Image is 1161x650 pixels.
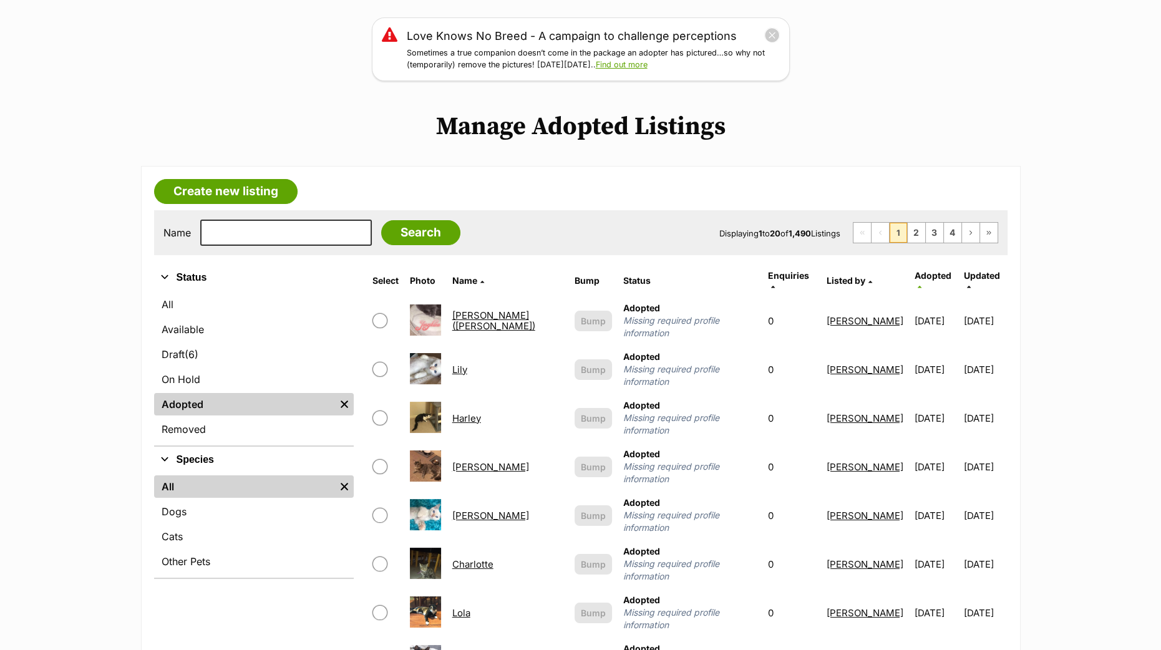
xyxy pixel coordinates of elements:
td: [DATE] [910,540,963,588]
span: Adopted [623,351,660,362]
a: Page 2 [908,223,925,243]
button: Bump [575,408,612,429]
span: Adopted [623,449,660,459]
img: Isabella [410,450,441,482]
td: [DATE] [910,589,963,636]
td: [DATE] [964,297,1006,344]
img: Harley [410,402,441,433]
a: Other Pets [154,550,354,573]
td: [DATE] [964,589,1006,636]
span: Adopted [623,497,660,508]
span: Missing required profile information [623,558,757,583]
a: On Hold [154,368,354,390]
span: Missing required profile information [623,509,757,534]
span: Missing required profile information [623,363,757,388]
img: Lily [410,353,441,384]
th: Select [367,266,404,296]
span: Bump [581,606,606,619]
a: Remove filter [335,475,354,498]
button: Bump [575,554,612,575]
img: Josephine (Josie) [410,304,441,336]
span: Missing required profile information [623,412,757,437]
span: Adopted [623,303,660,313]
td: [DATE] [910,443,963,490]
td: 0 [763,394,820,442]
span: (6) [185,347,198,362]
a: [PERSON_NAME] [827,412,903,424]
a: [PERSON_NAME] [827,607,903,619]
span: Missing required profile information [623,606,757,631]
td: [DATE] [964,540,1006,588]
span: Bump [581,509,606,522]
span: Adopted [623,594,660,605]
a: Love Knows No Breed - A campaign to challenge perceptions [407,27,737,44]
span: First page [853,223,871,243]
p: Sometimes a true companion doesn’t come in the package an adopter has pictured…so why not (tempor... [407,47,780,71]
span: Displaying to of Listings [719,228,840,238]
a: Adopted [915,270,951,291]
td: 0 [763,589,820,636]
button: Bump [575,311,612,331]
td: 0 [763,492,820,539]
span: Name [452,275,477,286]
button: Bump [575,359,612,380]
a: Removed [154,418,354,440]
a: Draft [154,343,354,366]
button: Species [154,452,354,468]
a: [PERSON_NAME] [452,510,529,521]
td: [DATE] [964,492,1006,539]
td: 0 [763,346,820,393]
th: Photo [405,266,446,296]
td: [DATE] [910,297,963,344]
input: Search [381,220,460,245]
strong: 1,490 [789,228,811,238]
img: George [410,499,441,530]
a: Page 3 [926,223,943,243]
span: Bump [581,558,606,571]
strong: 20 [770,228,780,238]
a: Enquiries [768,270,809,291]
span: Previous page [872,223,889,243]
td: [DATE] [964,346,1006,393]
td: 0 [763,443,820,490]
button: Bump [575,603,612,623]
a: Lola [452,607,470,619]
td: [DATE] [910,492,963,539]
a: Next page [962,223,979,243]
a: Last page [980,223,998,243]
button: close [764,27,780,43]
span: Adopted [623,546,660,556]
a: Page 4 [944,223,961,243]
a: Remove filter [335,393,354,415]
span: Bump [581,363,606,376]
div: Species [154,473,354,578]
a: Name [452,275,484,286]
a: Updated [964,270,1000,291]
button: Bump [575,505,612,526]
a: [PERSON_NAME] [827,558,903,570]
a: [PERSON_NAME] [827,461,903,473]
span: Adopted [915,270,951,281]
a: Cats [154,525,354,548]
span: Missing required profile information [623,460,757,485]
nav: Pagination [853,222,998,243]
a: Lily [452,364,467,376]
td: [DATE] [910,346,963,393]
span: Page 1 [890,223,907,243]
span: Bump [581,314,606,327]
label: Name [163,227,191,238]
a: All [154,293,354,316]
span: Updated [964,270,1000,281]
div: Status [154,291,354,445]
a: All [154,475,335,498]
img: Charlotte [410,548,441,579]
a: [PERSON_NAME] [827,510,903,521]
span: Bump [581,460,606,473]
td: 0 [763,540,820,588]
a: [PERSON_NAME] [827,315,903,327]
a: Find out more [596,60,648,69]
th: Bump [570,266,617,296]
a: [PERSON_NAME] [452,461,529,473]
a: Listed by [827,275,872,286]
a: Charlotte [452,558,493,570]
